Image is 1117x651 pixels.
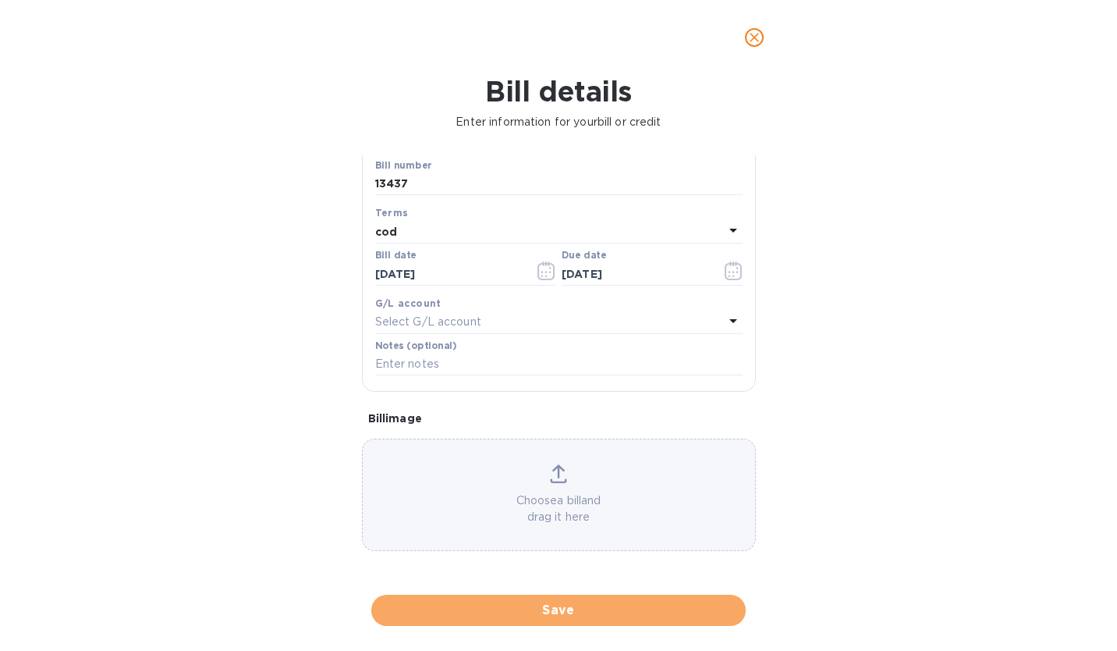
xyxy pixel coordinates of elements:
[12,75,1105,108] h1: Bill details
[384,601,733,620] span: Save
[375,297,441,309] b: G/L account
[368,411,750,426] p: Bill image
[375,314,481,330] p: Select G/L account
[12,114,1105,130] p: Enter information for your bill or credit
[562,262,709,286] input: Due date
[375,353,743,376] input: Enter notes
[375,173,743,196] input: Enter bill number
[375,161,431,170] label: Bill number
[562,251,606,261] label: Due date
[375,262,523,286] input: Select date
[375,251,417,261] label: Bill date
[375,226,397,238] b: cod
[375,207,409,219] b: Terms
[363,493,755,525] p: Choose a bill and drag it here
[736,19,773,56] button: close
[371,595,746,626] button: Save
[375,341,457,350] label: Notes (optional)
